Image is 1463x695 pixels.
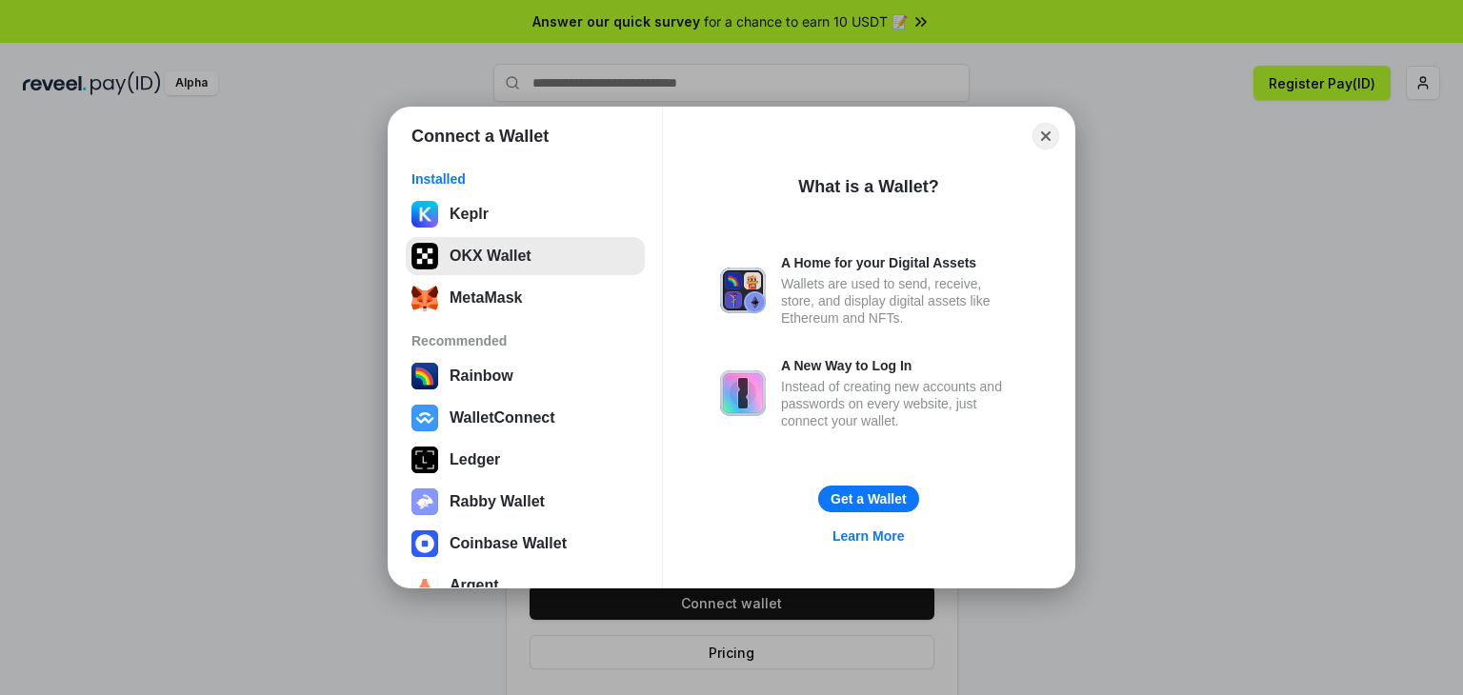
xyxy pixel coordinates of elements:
div: Installed [411,170,639,188]
div: OKX Wallet [450,248,531,265]
img: svg+xml,%3Csvg%20xmlns%3D%22http%3A%2F%2Fwww.w3.org%2F2000%2Fsvg%22%20fill%3D%22none%22%20viewBox... [411,488,438,515]
img: svg+xml,%3Csvg%20width%3D%2228%22%20height%3D%2228%22%20viewBox%3D%220%200%2028%2028%22%20fill%3D... [411,530,438,557]
button: Coinbase Wallet [406,525,645,563]
div: WalletConnect [450,409,555,427]
img: svg+xml,%3Csvg%20xmlns%3D%22http%3A%2F%2Fwww.w3.org%2F2000%2Fsvg%22%20fill%3D%22none%22%20viewBox... [720,268,766,313]
button: Get a Wallet [818,486,919,512]
img: svg+xml,%3Csvg%20width%3D%2228%22%20height%3D%2228%22%20viewBox%3D%220%200%2028%2028%22%20fill%3D... [411,572,438,599]
div: Coinbase Wallet [450,535,567,552]
div: Ledger [450,451,500,468]
button: Rainbow [406,357,645,395]
div: What is a Wallet? [798,175,938,198]
div: A Home for your Digital Assets [781,254,1017,271]
div: MetaMask [450,289,522,307]
div: Rainbow [450,367,513,385]
img: svg+xml,%3Csvg%20xmlns%3D%22http%3A%2F%2Fwww.w3.org%2F2000%2Fsvg%22%20width%3D%2228%22%20height%3... [411,447,438,473]
button: Close [1032,123,1059,149]
img: 5VZ71FV6L7PA3gg3tXrdQ+DgLhC+75Wq3no69P3MC0NFQpx2lL04Ql9gHK1bRDjsSBIvScBnDTk1WrlGIZBorIDEYJj+rhdgn... [411,243,438,269]
div: Learn More [832,527,904,545]
img: svg+xml,%3Csvg%20xmlns%3D%22http%3A%2F%2Fwww.w3.org%2F2000%2Fsvg%22%20fill%3D%22none%22%20viewBox... [720,370,766,416]
a: Learn More [821,524,915,548]
button: Rabby Wallet [406,483,645,521]
button: Ledger [406,441,645,479]
div: Argent [450,577,499,594]
button: Keplr [406,195,645,233]
div: Rabby Wallet [450,493,545,510]
button: WalletConnect [406,399,645,437]
img: ByMCUfJCc2WaAAAAAElFTkSuQmCC [411,201,438,228]
div: Wallets are used to send, receive, store, and display digital assets like Ethereum and NFTs. [781,275,1017,327]
div: Recommended [411,332,639,349]
img: svg+xml;base64,PHN2ZyB3aWR0aD0iMzUiIGhlaWdodD0iMzQiIHZpZXdCb3g9IjAgMCAzNSAzNCIgZmlsbD0ibm9uZSIgeG... [411,285,438,311]
button: MetaMask [406,279,645,317]
img: svg+xml,%3Csvg%20width%3D%22120%22%20height%3D%22120%22%20viewBox%3D%220%200%20120%20120%22%20fil... [411,363,438,389]
img: svg+xml,%3Csvg%20width%3D%2228%22%20height%3D%2228%22%20viewBox%3D%220%200%2028%2028%22%20fill%3D... [411,405,438,431]
div: Instead of creating new accounts and passwords on every website, just connect your wallet. [781,378,1017,429]
div: A New Way to Log In [781,357,1017,374]
button: Argent [406,566,645,605]
div: Get a Wallet [831,490,907,507]
h1: Connect a Wallet [411,125,549,148]
button: OKX Wallet [406,237,645,275]
div: Keplr [450,206,489,223]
